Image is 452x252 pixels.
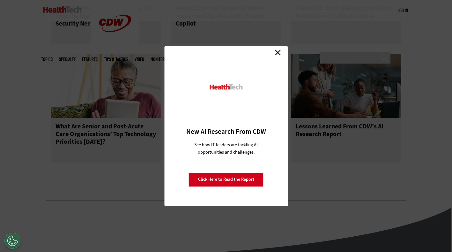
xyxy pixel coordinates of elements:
[187,141,265,156] p: See how IT leaders are tackling AI opportunities and challenges.
[273,48,283,57] a: Close
[209,84,243,90] img: HealthTech_0.png
[4,233,20,249] div: Cookies Settings
[4,233,20,249] button: Open Preferences
[175,127,277,136] h3: New AI Research From CDW
[189,172,263,187] a: Click Here to Read the Report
